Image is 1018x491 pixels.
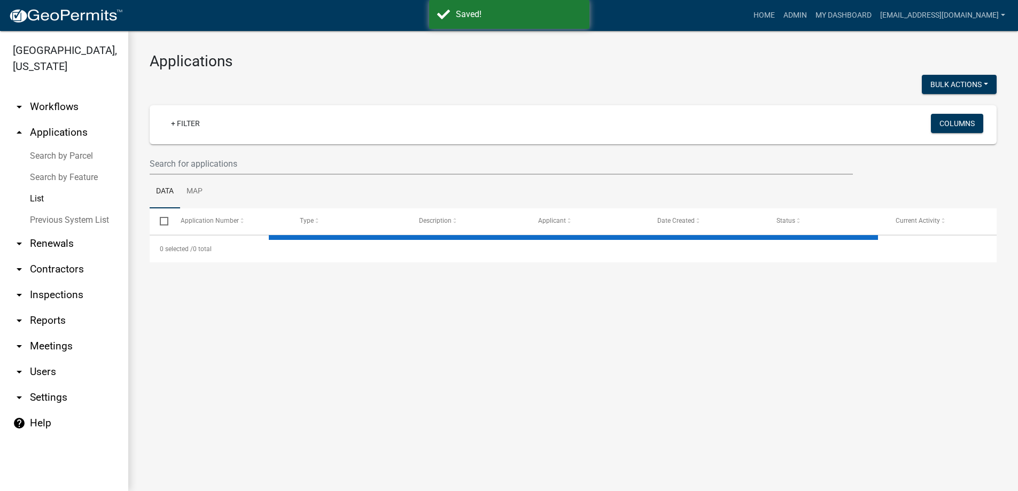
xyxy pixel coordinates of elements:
span: Current Activity [896,217,940,224]
datatable-header-cell: Type [289,208,408,234]
button: Bulk Actions [922,75,997,94]
a: Admin [779,5,811,26]
a: Home [749,5,779,26]
div: Saved! [456,8,581,21]
a: Data [150,175,180,209]
i: arrow_drop_down [13,365,26,378]
div: 0 total [150,236,997,262]
span: Description [419,217,452,224]
i: arrow_drop_up [13,126,26,139]
datatable-header-cell: Date Created [647,208,766,234]
datatable-header-cell: Application Number [170,208,289,234]
datatable-header-cell: Description [409,208,528,234]
i: arrow_drop_down [13,263,26,276]
a: [EMAIL_ADDRESS][DOMAIN_NAME] [876,5,1009,26]
input: Search for applications [150,153,853,175]
h3: Applications [150,52,997,71]
a: Map [180,175,209,209]
datatable-header-cell: Current Activity [885,208,1005,234]
span: Date Created [657,217,695,224]
datatable-header-cell: Select [150,208,170,234]
i: arrow_drop_down [13,289,26,301]
datatable-header-cell: Applicant [528,208,647,234]
span: Application Number [181,217,239,224]
i: arrow_drop_down [13,340,26,353]
a: + Filter [162,114,208,133]
i: arrow_drop_down [13,237,26,250]
span: 0 selected / [160,245,193,253]
button: Columns [931,114,983,133]
span: Applicant [538,217,566,224]
i: arrow_drop_down [13,391,26,404]
a: My Dashboard [811,5,876,26]
i: arrow_drop_down [13,314,26,327]
datatable-header-cell: Status [766,208,885,234]
span: Status [776,217,795,224]
i: help [13,417,26,430]
i: arrow_drop_down [13,100,26,113]
span: Type [300,217,314,224]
